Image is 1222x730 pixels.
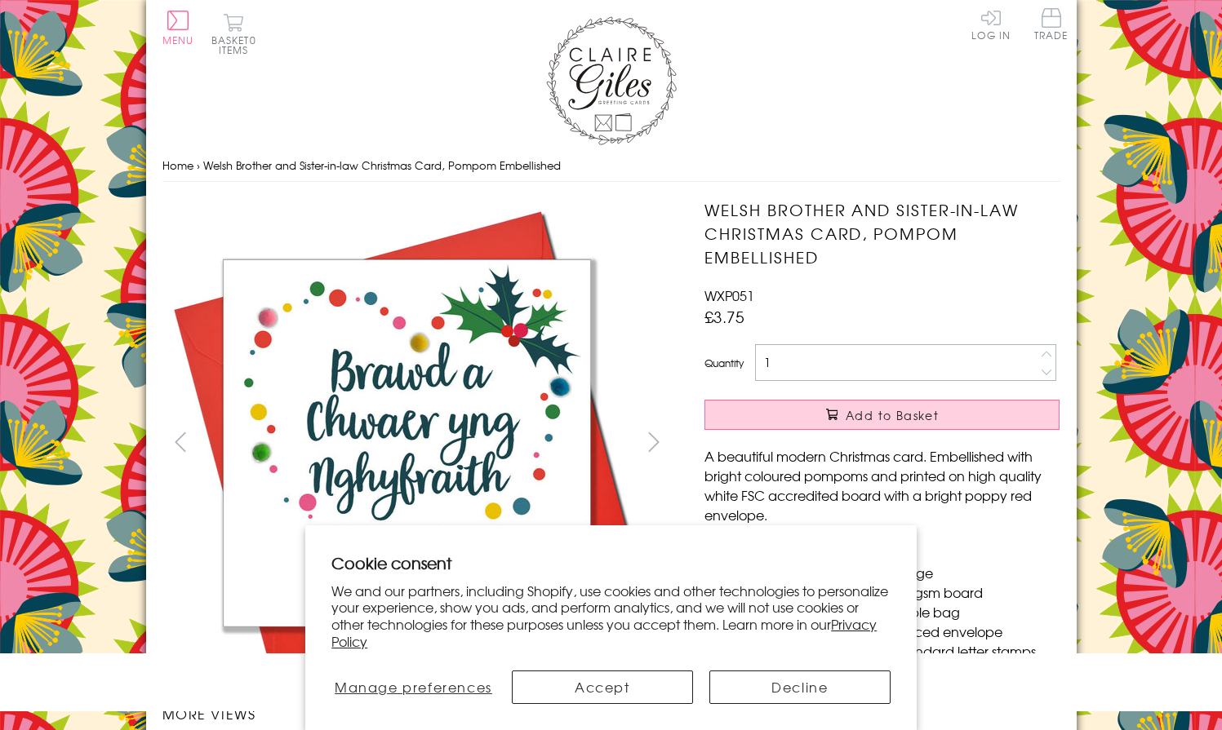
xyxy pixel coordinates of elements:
[704,400,1060,430] button: Add to Basket
[1034,8,1069,40] span: Trade
[704,305,744,328] span: £3.75
[331,551,891,574] h2: Cookie consent
[197,157,200,173] span: ›
[635,423,672,460] button: next
[211,13,256,55] button: Basket0 items
[846,407,939,423] span: Add to Basket
[162,157,193,173] a: Home
[971,8,1011,40] a: Log In
[203,157,561,173] span: Welsh Brother and Sister-in-law Christmas Card, Pompom Embellished
[704,285,754,305] span: WXP051
[331,614,877,651] a: Privacy Policy
[512,670,693,704] button: Accept
[704,356,744,370] label: Quantity
[219,33,256,57] span: 0 items
[704,446,1060,524] p: A beautiful modern Christmas card. Embellished with bright coloured pompoms and printed on high q...
[331,582,891,650] p: We and our partners, including Shopify, use cookies and other technologies to personalize your ex...
[162,423,199,460] button: prev
[162,11,194,45] button: Menu
[704,198,1060,268] h1: Welsh Brother and Sister-in-law Christmas Card, Pompom Embellished
[162,33,194,47] span: Menu
[162,704,673,723] h3: More views
[546,16,677,145] img: Claire Giles Greetings Cards
[162,198,652,688] img: Welsh Brother and Sister-in-law Christmas Card, Pompom Embellished
[331,670,495,704] button: Manage preferences
[162,149,1060,183] nav: breadcrumbs
[335,677,492,697] span: Manage preferences
[1034,8,1069,43] a: Trade
[709,670,891,704] button: Decline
